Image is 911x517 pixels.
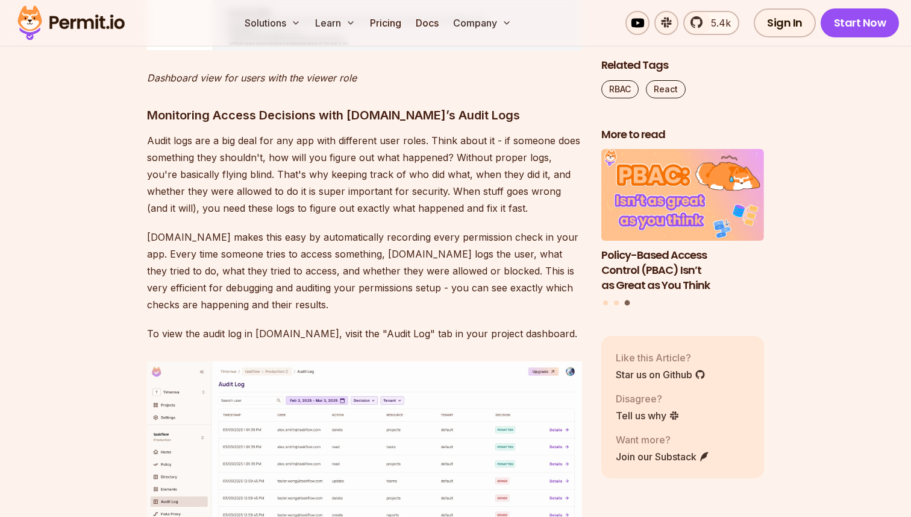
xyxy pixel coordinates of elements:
p: [DOMAIN_NAME] makes this easy by automatically recording every permission check in your app. Ever... [147,229,582,313]
a: 5.4k [683,11,739,35]
p: To view the audit log in [DOMAIN_NAME], visit the "Audit Log" tab in your project dashboard. [147,325,582,342]
a: Start Now [821,8,900,37]
button: Go to slide 1 [603,300,608,305]
button: Go to slide 3 [624,300,630,306]
a: Tell us why [616,408,680,423]
div: Posts [601,150,764,308]
a: Join our Substack [616,449,710,464]
h3: Monitoring Access Decisions with [DOMAIN_NAME]’s Audit Logs [147,106,582,125]
img: Policy-Based Access Control (PBAC) Isn’t as Great as You Think [601,150,764,241]
p: Audit logs are a big deal for any app with different user roles. Think about it - if someone does... [147,132,582,217]
a: Policy-Based Access Control (PBAC) Isn’t as Great as You ThinkPolicy-Based Access Control (PBAC) ... [601,150,764,293]
a: RBAC [601,80,639,98]
p: Want more? [616,433,710,447]
a: Pricing [365,11,406,35]
li: 3 of 3 [601,150,764,293]
button: Company [448,11,516,35]
p: Like this Article? [616,350,706,365]
a: Sign In [754,8,816,37]
em: Dashboard view for users with the viewer role [147,72,357,84]
a: React [646,80,686,98]
h2: Related Tags [601,58,764,73]
a: Star us on Github [616,367,706,382]
p: Disagree? [616,392,680,406]
button: Learn [310,11,360,35]
span: 5.4k [704,16,731,30]
a: Docs [411,11,443,35]
h2: More to read [601,127,764,142]
h3: Policy-Based Access Control (PBAC) Isn’t as Great as You Think [601,248,764,293]
button: Go to slide 2 [614,300,619,305]
img: Permit logo [12,2,130,43]
button: Solutions [240,11,305,35]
